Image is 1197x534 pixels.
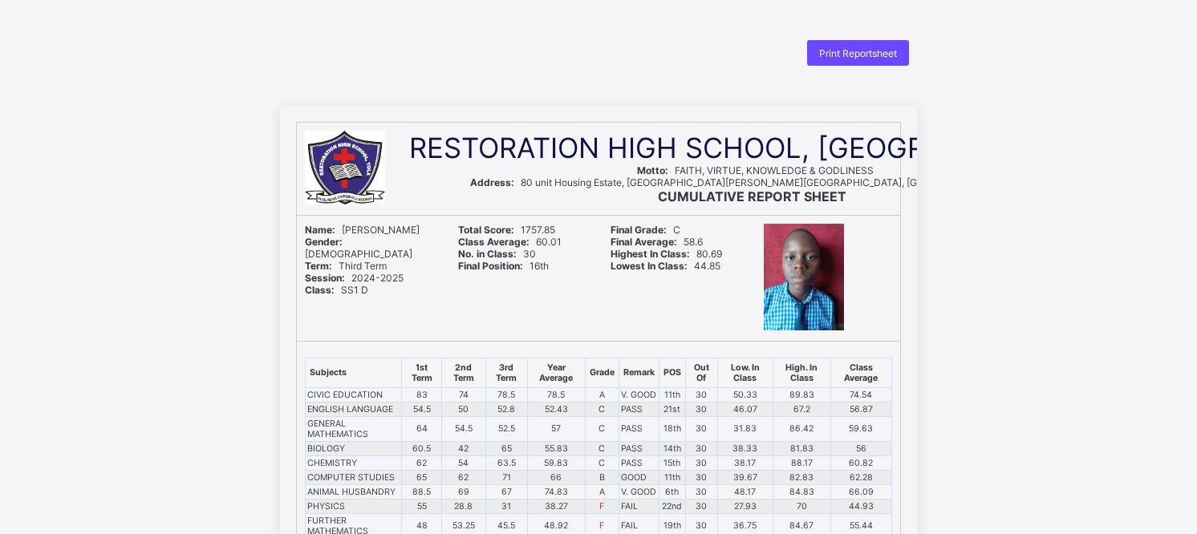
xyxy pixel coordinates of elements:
td: 65 [402,470,442,484]
td: 55 [402,499,442,513]
span: Third Term [305,260,387,272]
td: 54.5 [442,416,485,441]
span: C [611,224,680,236]
b: Name: [305,224,335,236]
th: High. In Class [773,358,830,387]
b: Term: [305,260,332,272]
td: 15th [659,455,685,470]
td: 74.54 [830,387,891,402]
td: BIOLOGY [306,441,402,455]
span: 44.85 [611,260,720,272]
th: Subjects [306,358,402,387]
td: 55.83 [527,441,585,455]
span: 60.01 [458,236,562,248]
b: Lowest In Class: [611,260,688,272]
span: 2024-2025 [305,272,404,284]
td: 78.5 [485,387,527,402]
td: 30 [685,455,718,470]
b: Address: [470,176,514,188]
td: C [585,455,619,470]
th: POS [659,358,685,387]
th: 3rd Term [485,358,527,387]
th: Class Average [830,358,891,387]
th: Out Of [685,358,718,387]
b: Gender: [305,236,343,248]
span: 16th [458,260,549,272]
td: 59.83 [527,455,585,470]
td: 50 [442,402,485,416]
td: 30 [685,402,718,416]
span: 80.69 [611,248,722,260]
span: [PERSON_NAME] [305,224,420,236]
td: 57 [527,416,585,441]
td: 59.63 [830,416,891,441]
span: SS1 D [305,284,368,296]
b: Total Score: [458,224,514,236]
td: CIVIC EDUCATION [306,387,402,402]
td: 31 [485,499,527,513]
th: Remark [619,358,659,387]
td: PASS [619,416,659,441]
td: 69 [442,484,485,499]
td: 60.5 [402,441,442,455]
td: 86.42 [773,416,830,441]
td: 28.8 [442,499,485,513]
b: Final Average: [611,236,677,248]
td: 52.5 [485,416,527,441]
td: V. GOOD [619,484,659,499]
td: 62 [442,470,485,484]
td: 30 [685,387,718,402]
td: 52.8 [485,402,527,416]
td: 54.5 [402,402,442,416]
td: 30 [685,484,718,499]
td: 31.83 [718,416,773,441]
td: 56 [830,441,891,455]
td: ENGLISH LANGUAGE [306,402,402,416]
td: C [585,441,619,455]
td: 18th [659,416,685,441]
td: 81.83 [773,441,830,455]
span: 1757.85 [458,224,555,236]
td: 67.2 [773,402,830,416]
span: Print Reportsheet [819,47,897,59]
td: 30 [685,499,718,513]
td: 62.28 [830,470,891,484]
td: 21st [659,402,685,416]
td: C [585,402,619,416]
span: 80 unit Housing Estate, [GEOGRAPHIC_DATA][PERSON_NAME][GEOGRAPHIC_DATA], [GEOGRAPHIC_DATA] - state. [470,176,1040,188]
td: 74 [442,387,485,402]
td: 22nd [659,499,685,513]
td: 44.93 [830,499,891,513]
td: 89.83 [773,387,830,402]
td: 6th [659,484,685,499]
td: 60.82 [830,455,891,470]
td: 48.17 [718,484,773,499]
td: 56.87 [830,402,891,416]
th: Grade [585,358,619,387]
b: No. in Class: [458,248,517,260]
th: 1st Term [402,358,442,387]
td: 66.09 [830,484,891,499]
td: 46.07 [718,402,773,416]
td: 39.67 [718,470,773,484]
td: 27.93 [718,499,773,513]
td: CHEMISTRY [306,455,402,470]
span: [DEMOGRAPHIC_DATA] [305,236,412,260]
b: CUMULATIVE REPORT SHEET [658,188,846,204]
td: 84.83 [773,484,830,499]
b: Class: [305,284,335,296]
td: 70 [773,499,830,513]
td: 71 [485,470,527,484]
td: 74.83 [527,484,585,499]
td: 11th [659,387,685,402]
td: PASS [619,455,659,470]
td: 38.27 [527,499,585,513]
td: 66 [527,470,585,484]
td: 88.17 [773,455,830,470]
span: FAITH, VIRTUE, KNOWLEDGE & GODLINESS [637,164,874,176]
td: 50.33 [718,387,773,402]
td: 67 [485,484,527,499]
td: 83 [402,387,442,402]
b: Motto: [637,164,668,176]
td: 63.5 [485,455,527,470]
